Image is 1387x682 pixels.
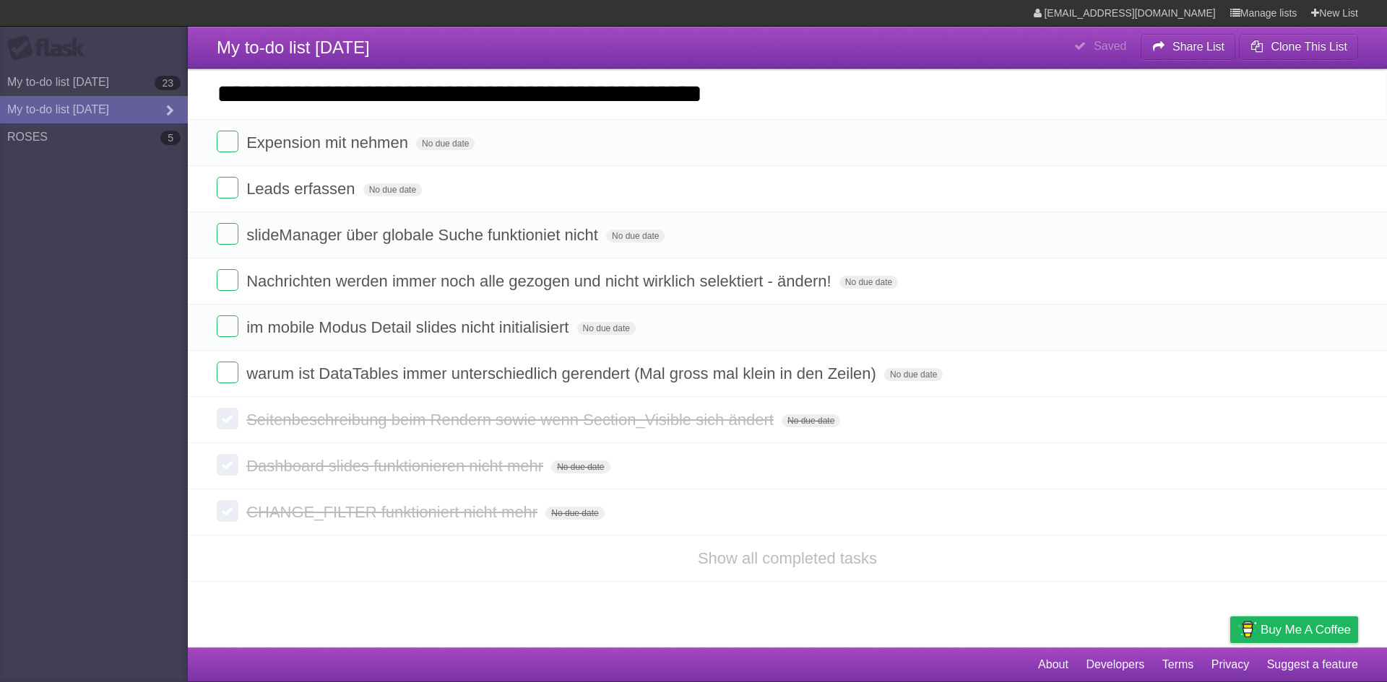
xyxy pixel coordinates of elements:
a: Show all completed tasks [698,549,877,567]
img: Buy me a coffee [1237,617,1257,642]
span: No due date [416,137,475,150]
label: Done [217,223,238,245]
span: No due date [551,460,610,473]
label: Done [217,131,238,152]
span: Seitenbeschreibung beim Rendern sowie wenn Section_Visible sich ändert [246,411,777,429]
button: Share List [1141,34,1236,60]
span: My to-do list [DATE] [217,38,370,57]
b: Share List [1172,40,1224,53]
span: No due date [545,507,604,520]
span: Expension mit nehmen [246,134,412,152]
label: Done [217,408,238,429]
span: No due date [782,414,840,427]
label: Done [217,500,238,522]
label: Done [217,362,238,383]
span: slideManager über globale Suche funktioniet nicht [246,226,602,244]
label: Done [217,454,238,476]
a: Terms [1162,651,1194,678]
b: Clone This List [1271,40,1347,53]
a: Buy me a coffee [1230,616,1358,643]
a: Suggest a feature [1267,651,1358,678]
label: Done [217,315,238,337]
a: Developers [1086,651,1144,678]
span: Dashboard slides funktionieren nicht mehr [246,457,547,475]
span: No due date [884,368,943,381]
span: Leads erfassen [246,180,358,198]
label: Done [217,269,238,291]
span: warum ist DataTables immer unterschiedlich gerendert (Mal gross mal klein in den Zeilen) [246,364,880,382]
div: Flask [7,35,94,61]
span: CHANGE_FILTER funktioniert nicht mehr [246,503,541,521]
b: Saved [1094,40,1126,52]
a: Privacy [1211,651,1249,678]
label: Done [217,177,238,198]
span: Buy me a coffee [1261,617,1351,642]
span: No due date [606,229,665,242]
a: About [1038,651,1068,678]
span: im mobile Modus Detail slides nicht initialisiert [246,318,572,336]
span: No due date [577,322,636,335]
span: No due date [839,276,898,289]
b: 23 [155,76,181,90]
span: No due date [363,183,422,196]
button: Clone This List [1239,34,1358,60]
b: 5 [160,131,181,145]
span: Nachrichten werden immer noch alle gezogen und nicht wirklich selektiert - ändern! [246,272,835,290]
